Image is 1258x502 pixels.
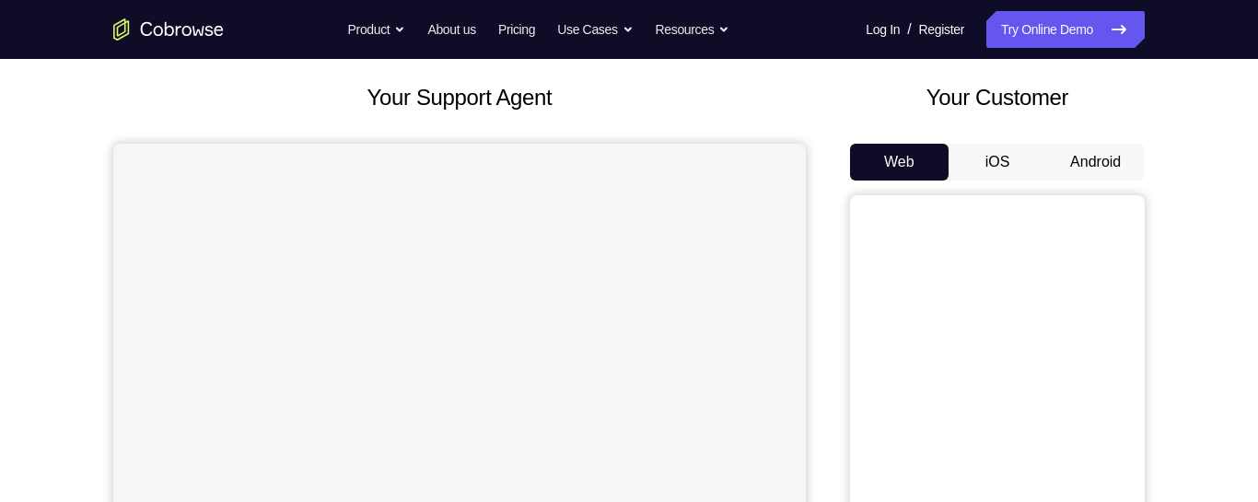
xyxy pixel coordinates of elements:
[113,18,224,41] a: Go to the home page
[866,11,900,48] a: Log In
[427,11,475,48] a: About us
[656,11,730,48] button: Resources
[986,11,1145,48] a: Try Online Demo
[557,11,633,48] button: Use Cases
[949,144,1047,181] button: iOS
[850,81,1145,114] h2: Your Customer
[919,11,964,48] a: Register
[113,81,806,114] h2: Your Support Agent
[348,11,406,48] button: Product
[907,18,911,41] span: /
[498,11,535,48] a: Pricing
[850,144,949,181] button: Web
[1046,144,1145,181] button: Android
